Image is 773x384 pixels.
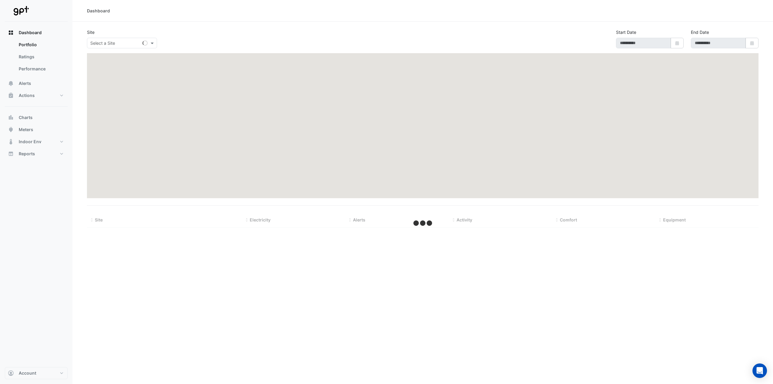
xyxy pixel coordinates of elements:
div: Dashboard [5,39,68,77]
button: Alerts [5,77,68,89]
label: Start Date [616,29,636,35]
button: Actions [5,89,68,102]
span: Comfort [560,217,577,222]
span: Indoor Env [19,139,41,145]
span: Alerts [353,217,365,222]
label: Site [87,29,95,35]
a: Performance [14,63,68,75]
button: Reports [5,148,68,160]
a: Portfolio [14,39,68,51]
span: Activity [457,217,472,222]
span: Site [95,217,103,222]
app-icon: Meters [8,127,14,133]
button: Dashboard [5,27,68,39]
app-icon: Charts [8,115,14,121]
app-icon: Alerts [8,80,14,86]
div: Open Intercom Messenger [752,363,767,378]
span: Alerts [19,80,31,86]
span: Dashboard [19,30,42,36]
button: Indoor Env [5,136,68,148]
span: Equipment [663,217,686,222]
span: Actions [19,92,35,98]
span: Reports [19,151,35,157]
app-icon: Reports [8,151,14,157]
span: Electricity [250,217,271,222]
span: Meters [19,127,33,133]
a: Ratings [14,51,68,63]
button: Charts [5,111,68,124]
app-icon: Indoor Env [8,139,14,145]
app-icon: Dashboard [8,30,14,36]
button: Meters [5,124,68,136]
span: Charts [19,115,33,121]
button: Account [5,367,68,379]
div: Dashboard [87,8,110,14]
img: Company Logo [7,5,34,17]
label: End Date [691,29,709,35]
span: Account [19,370,36,376]
app-icon: Actions [8,92,14,98]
